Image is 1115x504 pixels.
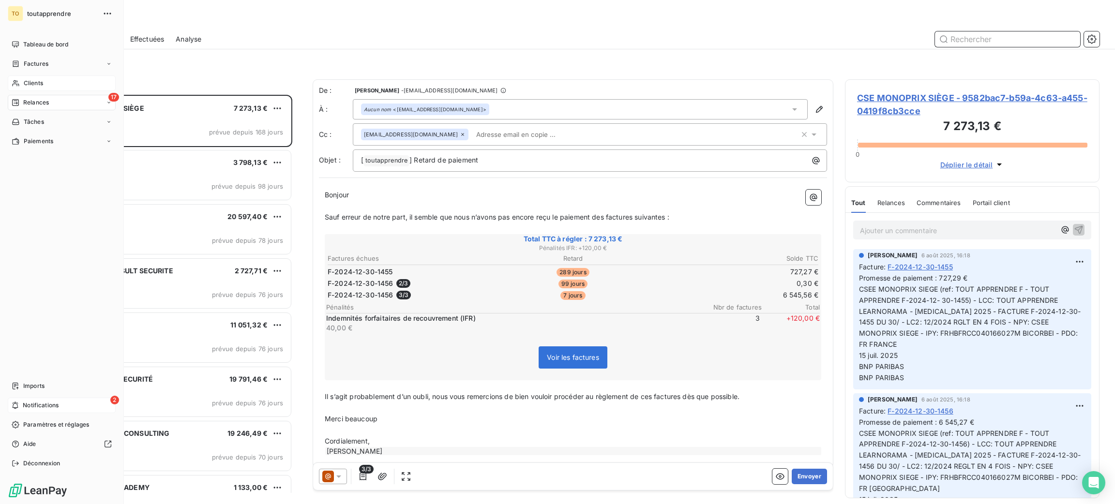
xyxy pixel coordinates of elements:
span: Analyse [176,34,201,44]
span: ] Retard de paiement [409,156,478,164]
span: Effectuées [130,34,165,44]
span: prévue depuis 70 jours [212,453,283,461]
p: 40,00 € [326,323,700,333]
label: À : [319,104,353,114]
em: Aucun nom [364,106,391,113]
span: Sauf erreur de notre part, il semble que nous n’avons pas encore reçu le paiement des factures su... [325,213,669,221]
td: 6 545,56 € [656,290,819,300]
span: 2 / 3 [396,279,410,288]
span: 7 jours [560,291,585,300]
span: prévue depuis 78 jours [212,237,283,244]
span: 6 août 2025, 16:18 [921,397,970,402]
span: 3/3 [359,465,374,474]
span: prévue depuis 168 jours [209,128,283,136]
span: De : [319,86,353,95]
td: 0,30 € [656,278,819,289]
span: Clients [24,79,43,88]
span: 99 jours [558,280,588,288]
div: grid [46,95,292,493]
span: prévue depuis 76 jours [212,345,283,353]
div: TO [8,6,23,21]
span: Tableau de bord [23,40,68,49]
span: [PERSON_NAME] [868,251,918,260]
span: toutapprendre [27,10,97,17]
span: Notifications [23,401,59,410]
td: 727,27 € [656,267,819,277]
span: 3 798,13 € [233,158,268,166]
label: Cc : [319,130,353,139]
span: CSE MONOPRIX SIÈGE - 9582bac7-b59a-4c63-a455-0419f8cb3cce [857,91,1087,118]
span: [PERSON_NAME] [868,395,918,404]
span: F-2024-12-30-1456 [328,290,393,300]
a: Aide [8,436,116,452]
span: Pénalités IFR : + 120,00 € [326,244,820,252]
span: F-2024-12-30-1455 [888,262,953,272]
span: Factures [24,59,48,68]
span: Objet : [319,156,341,164]
input: Rechercher [935,31,1080,47]
span: Nbr de factures [704,303,762,311]
span: Total [762,303,820,311]
span: 1 133,00 € [234,483,268,491]
span: - [EMAIL_ADDRESS][DOMAIN_NAME] [401,88,497,93]
span: Facture : [859,262,886,272]
span: Tout [851,199,866,207]
button: Envoyer [792,469,827,484]
span: Déplier le détail [940,160,993,170]
span: F-2024-12-30-1455 [328,267,393,277]
img: Logo LeanPay [8,483,68,498]
span: prévue depuis 76 jours [212,399,283,407]
p: Indemnités forfaitaires de recouvrement (IFR) [326,313,700,323]
span: 289 jours [557,268,589,277]
span: prévue depuis 76 jours [212,291,283,298]
span: Portail client [973,199,1010,207]
span: Aide [23,440,36,448]
span: 20 597,40 € [227,212,268,221]
th: Retard [491,253,654,264]
span: Bonjour [325,191,349,199]
th: Factures échues [327,253,490,264]
span: Relances [23,98,49,107]
input: Adresse email en copie ... [472,127,584,142]
span: prévue depuis 98 jours [211,182,283,190]
span: Promesse de paiement : 727,29 € CSEE MONOPRIX SIEGE (ref: TOUT APPRENDRE F - TOUT APPRENDRE F-202... [859,274,1081,382]
span: Tâches [24,118,44,126]
span: Commentaires [917,199,961,207]
span: [EMAIL_ADDRESS][DOMAIN_NAME] [364,132,458,137]
span: toutapprendre [364,155,409,166]
span: 2 727,71 € [235,267,268,275]
span: 17 [108,93,119,102]
span: Facture : [859,406,886,416]
span: 3 / 3 [396,291,411,299]
span: Total TTC à régler : 7 273,13 € [326,234,820,244]
span: 3 [702,313,760,333]
span: 2 [110,396,119,404]
span: Paiements [24,137,53,146]
span: + 120,00 € [762,313,820,333]
span: [ [361,156,363,164]
span: 11 051,32 € [230,321,268,329]
span: 6 août 2025, 16:18 [921,252,970,258]
th: Solde TTC [656,253,819,264]
span: 7 273,13 € [234,104,268,112]
span: Imports [23,382,45,390]
span: Paramètres et réglages [23,420,89,429]
span: 19 246,49 € [227,429,268,437]
span: Déconnexion [23,459,60,468]
span: F-2024-12-30-1456 [328,279,393,288]
span: F-2024-12-30-1456 [888,406,953,416]
span: Pénalités [326,303,704,311]
span: 19 791,46 € [229,375,268,383]
span: Il s’agit probablement d’un oubli, nous vous remercions de bien vouloir procéder au règlement de ... [325,392,739,400]
span: Voir les factures [547,353,599,361]
h3: 7 273,13 € [857,118,1087,137]
span: Relances [877,199,905,207]
span: Merci beaucoup [325,415,377,423]
span: [PERSON_NAME] [355,88,399,93]
div: <[EMAIL_ADDRESS][DOMAIN_NAME]> [364,106,486,113]
div: Open Intercom Messenger [1082,471,1105,494]
span: Cordialement, [325,437,370,445]
span: 0 [856,150,859,158]
button: Déplier le détail [937,159,1008,170]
